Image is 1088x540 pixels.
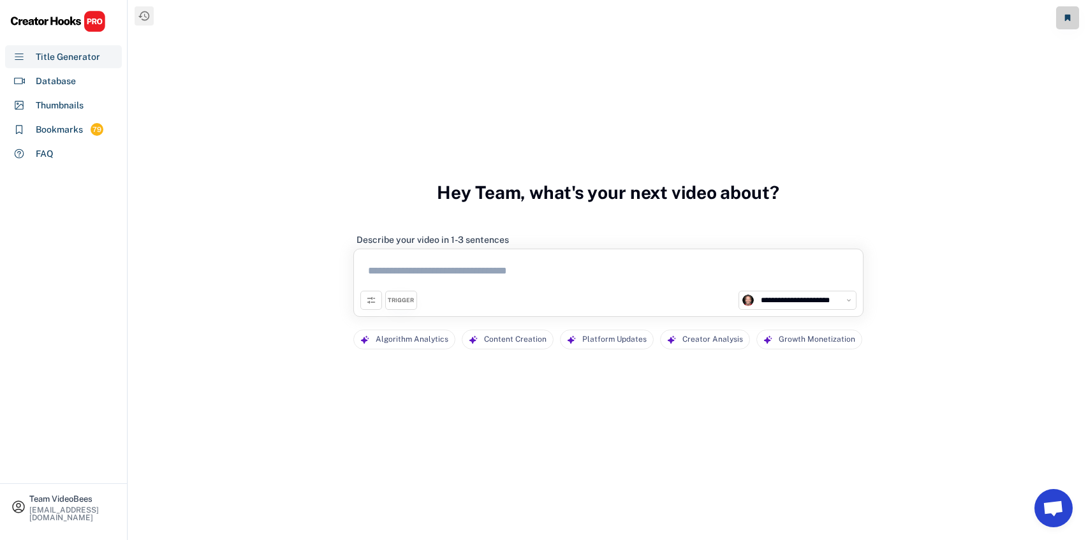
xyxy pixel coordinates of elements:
[357,234,509,245] div: Describe your video in 1-3 sentences
[29,506,116,522] div: [EMAIL_ADDRESS][DOMAIN_NAME]
[376,330,448,349] div: Algorithm Analytics
[36,147,54,161] div: FAQ
[779,330,855,349] div: Growth Monetization
[484,330,547,349] div: Content Creation
[29,495,116,503] div: Team VideoBees
[91,124,103,135] div: 79
[36,50,100,64] div: Title Generator
[437,168,779,217] h3: Hey Team, what's your next video about?
[1034,489,1073,527] a: Ouvrir le chat
[742,295,754,306] img: channels4_profile.jpg
[10,10,106,33] img: CHPRO%20Logo.svg
[36,75,76,88] div: Database
[682,330,743,349] div: Creator Analysis
[36,123,83,136] div: Bookmarks
[36,99,84,112] div: Thumbnails
[582,330,647,349] div: Platform Updates
[388,296,414,305] div: TRIGGER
